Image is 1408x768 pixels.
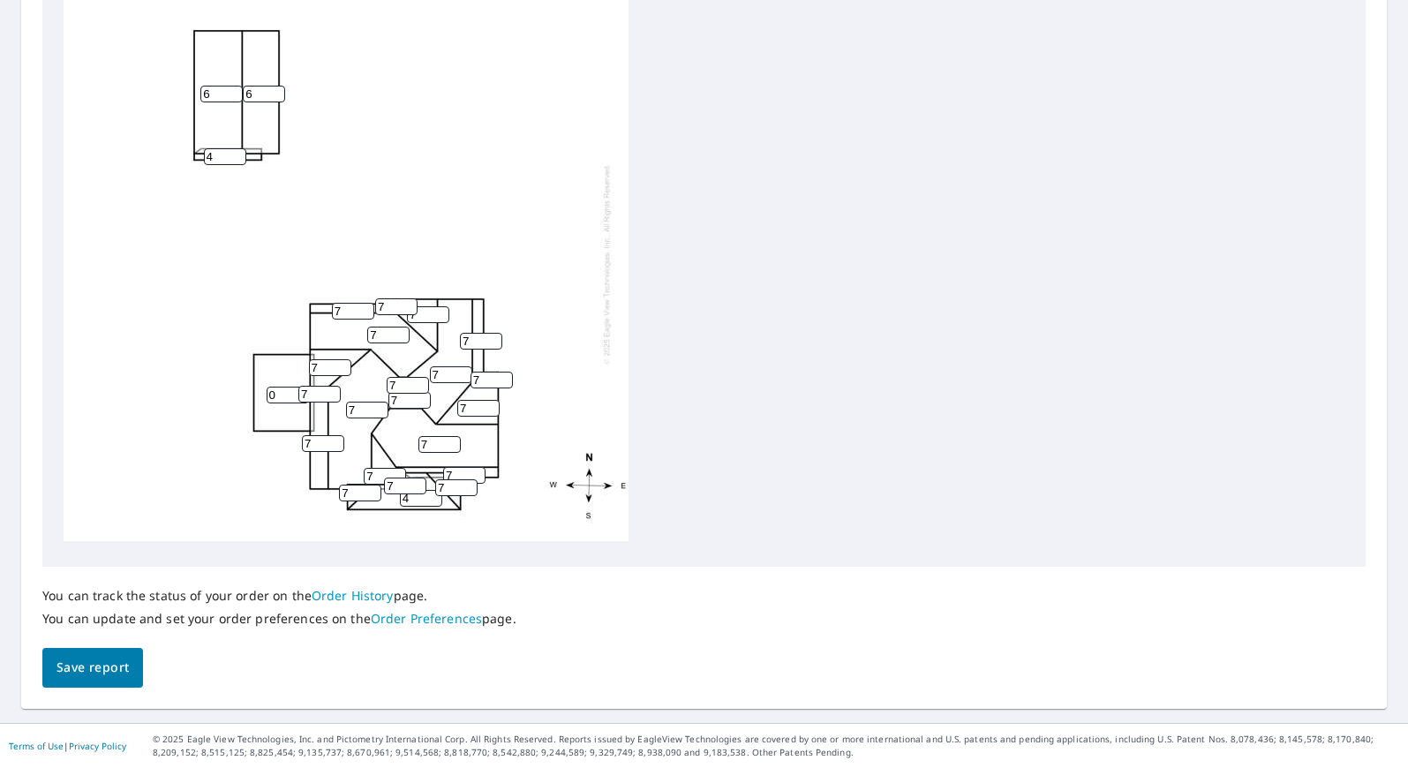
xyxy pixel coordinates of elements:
button: Save report [42,648,143,688]
a: Privacy Policy [69,740,126,752]
p: © 2025 Eagle View Technologies, Inc. and Pictometry International Corp. All Rights Reserved. Repo... [153,733,1399,759]
p: You can track the status of your order on the page. [42,588,516,604]
a: Order Preferences [371,610,482,627]
a: Order History [312,587,394,604]
p: You can update and set your order preferences on the page. [42,611,516,627]
p: | [9,741,126,751]
span: Save report [56,657,129,679]
a: Terms of Use [9,740,64,752]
